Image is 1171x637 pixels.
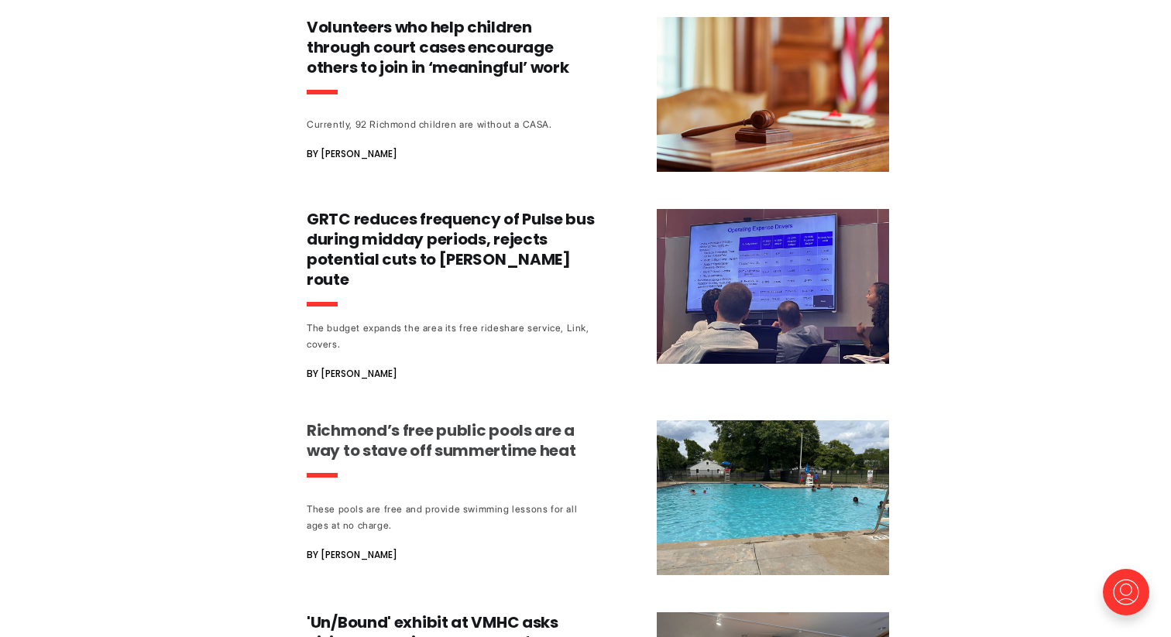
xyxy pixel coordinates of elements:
[307,365,397,383] span: By [PERSON_NAME]
[307,209,889,383] a: GRTC reduces frequency of Pulse bus during midday periods, rejects potential cuts to [PERSON_NAME...
[307,320,595,352] div: The budget expands the area its free rideshare service, Link, covers.
[657,420,889,575] img: Richmond’s free public pools are a way to stave off summertime heat
[307,546,397,564] span: By [PERSON_NAME]
[307,501,595,533] div: These pools are free and provide swimming lessons for all ages at no charge.
[307,17,889,172] a: Volunteers who help children through court cases encourage others to join in ‘meaningful’ work Cu...
[1090,561,1171,637] iframe: portal-trigger
[307,17,595,77] h3: Volunteers who help children through court cases encourage others to join in ‘meaningful’ work
[307,420,889,575] a: Richmond’s free public pools are a way to stave off summertime heat These pools are free and prov...
[307,116,595,132] div: Currently, 92 Richmond children are without a CASA.
[657,17,889,172] img: Volunteers who help children through court cases encourage others to join in ‘meaningful’ work
[307,145,397,163] span: By [PERSON_NAME]
[657,209,889,364] img: GRTC reduces frequency of Pulse bus during midday periods, rejects potential cuts to Whitcomb route
[307,209,595,289] h3: GRTC reduces frequency of Pulse bus during midday periods, rejects potential cuts to [PERSON_NAME...
[307,420,595,461] h3: Richmond’s free public pools are a way to stave off summertime heat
